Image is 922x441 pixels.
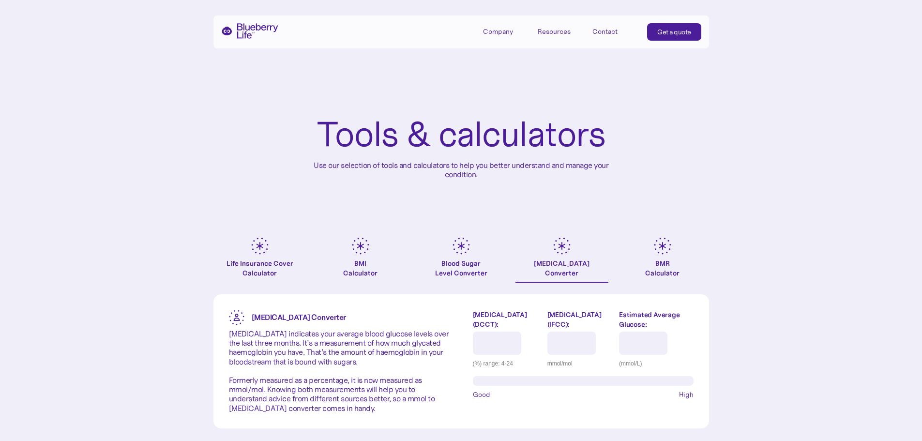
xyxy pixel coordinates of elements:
[435,259,487,278] div: Blood Sugar Level Converter
[213,259,306,278] div: Life Insurance Cover Calculator
[538,23,581,39] div: Resources
[619,359,693,368] div: (mmol/L)
[252,312,346,322] strong: [MEDICAL_DATA] Converter
[547,359,612,368] div: mmol/mol
[679,390,694,399] span: High
[647,23,701,41] a: Get a quote
[538,28,571,36] div: Resources
[547,310,612,329] label: [MEDICAL_DATA] (IFCC):
[415,237,508,283] a: Blood SugarLevel Converter
[306,161,616,179] p: Use our selection of tools and calculators to help you better understand and manage your condition.
[515,237,608,283] a: [MEDICAL_DATA]Converter
[317,116,605,153] h1: Tools & calculators
[473,310,540,329] label: [MEDICAL_DATA] (DCCT):
[213,237,306,283] a: Life Insurance Cover Calculator
[314,237,407,283] a: BMICalculator
[645,259,680,278] div: BMR Calculator
[483,28,513,36] div: Company
[592,28,618,36] div: Contact
[534,259,589,278] div: [MEDICAL_DATA] Converter
[473,390,490,399] span: Good
[473,359,540,368] div: (%) range: 4-24
[592,23,636,39] a: Contact
[221,23,278,39] a: home
[619,310,693,329] label: Estimated Average Glucose:
[343,259,378,278] div: BMI Calculator
[483,23,527,39] div: Company
[616,237,709,283] a: BMRCalculator
[657,27,691,37] div: Get a quote
[229,329,450,413] p: [MEDICAL_DATA] indicates your average blood glucose levels over the last three months. It’s a mea...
